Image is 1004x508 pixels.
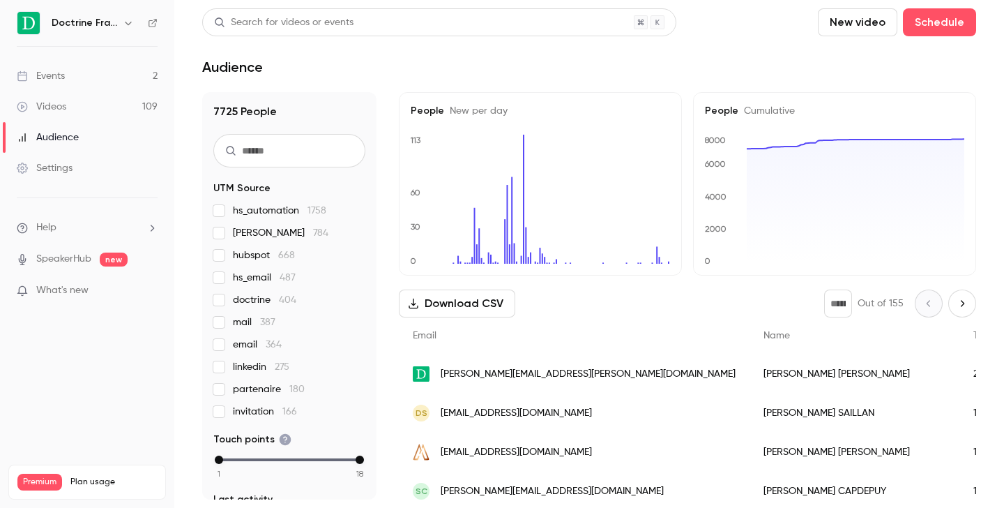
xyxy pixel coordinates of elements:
[17,100,66,114] div: Videos
[858,297,904,311] p: Out of 155
[275,362,289,372] span: 275
[413,366,429,382] img: doctrine.fr
[763,331,790,341] span: Name
[410,188,420,197] text: 60
[260,317,275,327] span: 387
[411,222,420,232] text: 30
[750,394,959,433] div: [PERSON_NAME] SAILLAN
[356,468,363,480] span: 18
[17,161,73,175] div: Settings
[278,251,295,260] span: 668
[313,228,328,238] span: 784
[356,456,364,464] div: max
[214,15,353,30] div: Search for videos or events
[233,405,297,419] span: invitation
[233,271,296,285] span: hs_email
[705,224,727,234] text: 2000
[750,354,959,394] div: [PERSON_NAME] [PERSON_NAME]
[233,293,296,307] span: doctrine
[705,192,727,202] text: 4000
[410,135,421,145] text: 113
[17,69,65,83] div: Events
[202,59,263,75] h1: Audience
[233,315,275,329] span: mail
[738,106,795,116] span: Cumulative
[948,290,976,317] button: Next page
[282,407,297,417] span: 166
[399,290,515,317] button: Download CSV
[233,382,305,396] span: partenaire
[215,456,223,464] div: min
[413,331,436,341] span: Email
[280,273,296,283] span: 487
[444,106,508,116] span: New per day
[416,485,427,498] span: SC
[266,340,282,350] span: 364
[36,283,89,298] span: What's new
[233,226,328,240] span: [PERSON_NAME]
[52,16,117,30] h6: Doctrine France
[36,221,56,235] span: Help
[233,360,289,374] span: linkedin
[36,252,91,267] a: SpeakerHub
[213,433,291,447] span: Touch points
[307,206,326,216] span: 1758
[233,338,282,352] span: email
[441,367,736,382] span: [PERSON_NAME][EMAIL_ADDRESS][PERSON_NAME][DOMAIN_NAME]
[441,406,592,421] span: [EMAIL_ADDRESS][DOMAIN_NAME]
[413,444,429,461] img: cmartin-avocat.fr
[903,8,976,36] button: Schedule
[213,181,271,195] span: UTM Source
[17,221,158,235] li: help-dropdown-opener
[441,484,664,499] span: [PERSON_NAME][EMAIL_ADDRESS][DOMAIN_NAME]
[704,135,726,145] text: 8000
[279,295,296,305] span: 404
[233,248,295,262] span: hubspot
[213,493,273,507] span: Last activity
[17,12,40,34] img: Doctrine France
[818,8,897,36] button: New video
[17,130,79,144] div: Audience
[416,407,427,419] span: DS
[704,256,710,266] text: 0
[411,104,670,118] h5: People
[70,477,157,488] span: Plan usage
[141,285,158,297] iframe: Noticeable Trigger
[289,384,305,394] span: 180
[100,253,128,267] span: new
[441,445,592,460] span: [EMAIL_ADDRESS][DOMAIN_NAME]
[213,103,365,120] h1: 7725 People
[410,256,416,266] text: 0
[750,433,959,472] div: [PERSON_NAME] [PERSON_NAME]
[17,474,62,491] span: Premium
[704,159,726,169] text: 6000
[218,468,220,480] span: 1
[705,104,964,118] h5: People
[233,204,326,218] span: hs_automation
